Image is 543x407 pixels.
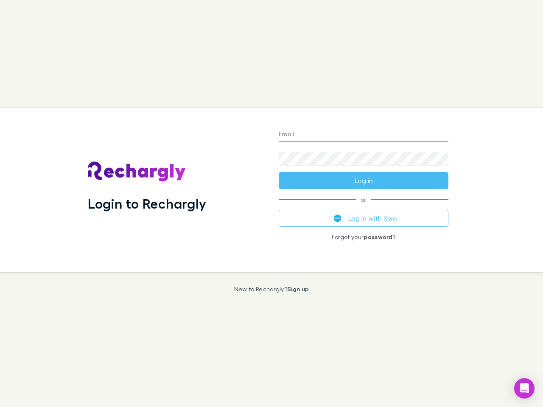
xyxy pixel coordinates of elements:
a: Sign up [287,285,309,293]
button: Log in [279,172,448,189]
a: password [364,233,392,240]
p: Forgot your ? [279,234,448,240]
img: Rechargly's Logo [88,162,186,182]
button: Log in with Xero [279,210,448,227]
img: Xero's logo [334,215,341,222]
p: New to Rechargly? [234,286,309,293]
h1: Login to Rechargly [88,195,206,212]
span: or [279,199,448,200]
div: Open Intercom Messenger [514,378,535,399]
